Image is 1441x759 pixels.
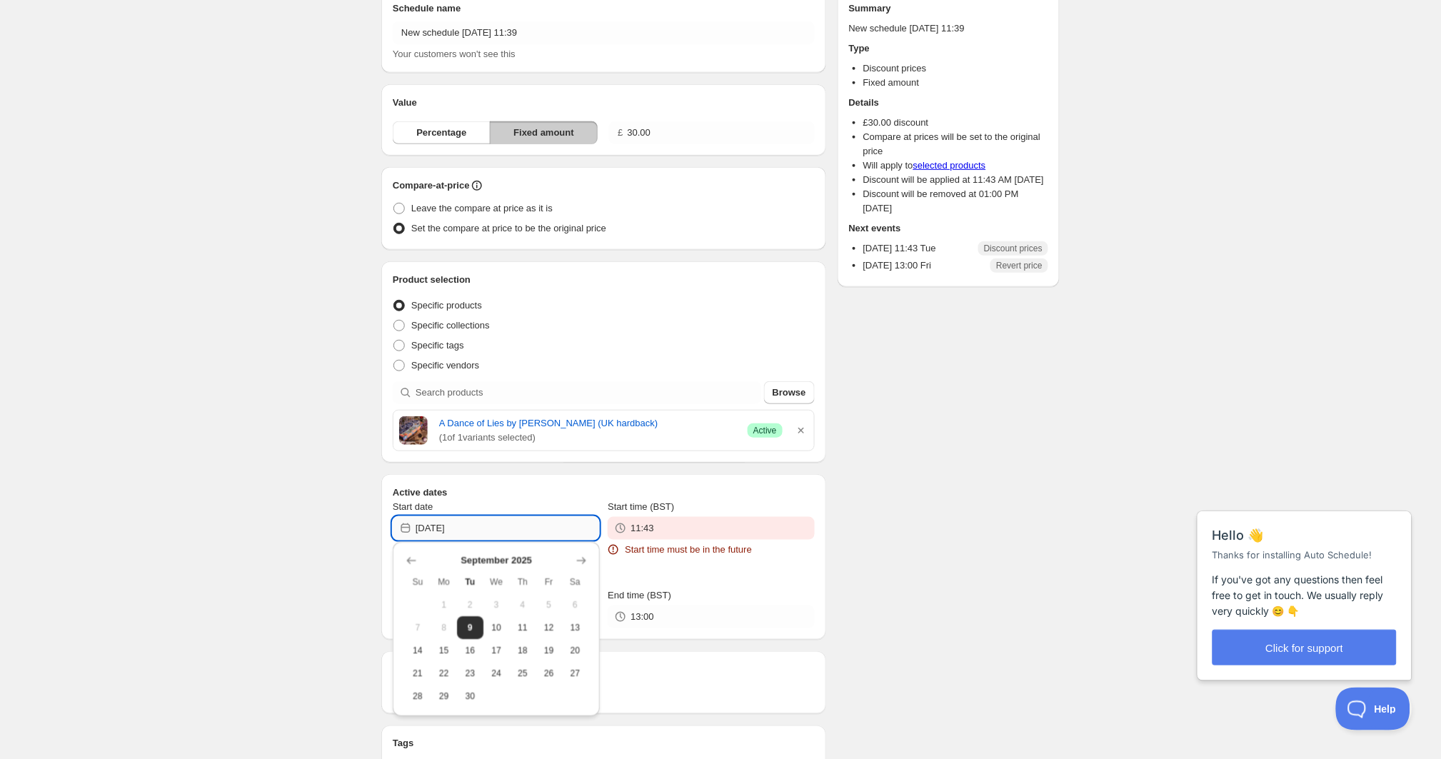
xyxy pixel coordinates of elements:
span: 13 [568,622,583,633]
button: Monday September 8 2025 [431,616,457,639]
li: £ 30.00 discount [863,116,1048,130]
p: New schedule [DATE] 11:39 [849,21,1048,36]
span: Specific vendors [411,360,479,371]
button: Saturday September 6 2025 [562,593,588,616]
button: Monday September 15 2025 [431,639,457,662]
span: Specific collections [411,320,490,331]
span: 8 [436,622,451,633]
th: Wednesday [483,570,510,593]
button: Monday September 22 2025 [431,662,457,685]
input: Search products [416,381,761,404]
a: A Dance of Lies by [PERSON_NAME] (UK hardback) [439,416,736,431]
p: [DATE] 11:43 Tue [863,241,936,256]
button: Monday September 29 2025 [431,685,457,708]
span: 30 [463,690,478,702]
li: Discount will be removed at 01:00 PM [DATE] [863,187,1048,216]
span: 6 [568,599,583,610]
span: 19 [541,645,556,656]
iframe: Help Scout Beacon - Open [1336,688,1412,730]
span: 12 [541,622,556,633]
span: 29 [436,690,451,702]
button: Friday September 5 2025 [536,593,562,616]
h2: Tags [393,737,815,751]
span: 7 [410,622,425,633]
span: 25 [515,668,530,679]
button: Sunday September 7 2025 [404,616,431,639]
button: Saturday September 13 2025 [562,616,588,639]
h2: Active dates [393,486,815,500]
span: Discount prices [984,243,1043,254]
span: ( 1 of 1 variants selected) [439,431,736,445]
span: 17 [489,645,504,656]
button: Thursday September 11 2025 [509,616,536,639]
span: 5 [541,599,556,610]
h2: Value [393,96,815,110]
span: 10 [489,622,504,633]
span: 15 [436,645,451,656]
span: Specific products [411,300,482,311]
iframe: Help Scout Beacon - Messages and Notifications [1190,478,1420,688]
span: Mo [436,576,451,588]
h2: Details [849,96,1048,110]
button: Browse [764,381,815,404]
button: Percentage [393,121,491,144]
span: Sa [568,576,583,588]
button: Show previous month, August 2025 [401,551,421,570]
button: Monday September 1 2025 [431,593,457,616]
button: Sunday September 21 2025 [404,662,431,685]
button: Sunday September 14 2025 [404,639,431,662]
button: Fixed amount [490,121,598,144]
span: Su [410,576,425,588]
h2: Summary [849,1,1048,16]
span: Start time (BST) [608,501,674,512]
span: £ [618,127,623,138]
button: Saturday September 27 2025 [562,662,588,685]
span: 1 [436,599,451,610]
span: 20 [568,645,583,656]
span: Fr [541,576,556,588]
button: Tuesday September 16 2025 [457,639,483,662]
span: Browse [773,386,806,400]
button: Tuesday September 30 2025 [457,685,483,708]
span: We [489,576,504,588]
span: 2 [463,599,478,610]
span: Fixed amount [513,126,574,140]
h2: Schedule name [393,1,815,16]
button: Wednesday September 3 2025 [483,593,510,616]
th: Tuesday [457,570,483,593]
h2: Repeating [393,663,815,677]
button: Thursday September 18 2025 [509,639,536,662]
button: Wednesday September 10 2025 [483,616,510,639]
button: Tuesday September 2 2025 [457,593,483,616]
h2: Type [849,41,1048,56]
span: 28 [410,690,425,702]
li: Fixed amount [863,76,1048,90]
th: Monday [431,570,457,593]
li: Discount will be applied at 11:43 AM [DATE] [863,173,1048,187]
button: Tuesday September 23 2025 [457,662,483,685]
li: Compare at prices will be set to the original price [863,130,1048,159]
a: selected products [913,160,986,171]
span: 16 [463,645,478,656]
span: 14 [410,645,425,656]
button: Thursday September 25 2025 [509,662,536,685]
span: 24 [489,668,504,679]
li: Discount prices [863,61,1048,76]
span: Specific tags [411,340,464,351]
button: Today Tuesday September 9 2025 [457,616,483,639]
th: Saturday [562,570,588,593]
span: Set the compare at price to be the original price [411,223,606,233]
span: Active [753,425,777,436]
span: 21 [410,668,425,679]
button: Wednesday September 17 2025 [483,639,510,662]
span: 22 [436,668,451,679]
span: Th [515,576,530,588]
span: Start date [393,501,433,512]
span: Revert price [996,260,1043,271]
p: [DATE] 13:00 Fri [863,258,932,273]
button: Show next month, October 2025 [571,551,591,570]
span: 9 [463,622,478,633]
h2: Next events [849,221,1048,236]
th: Thursday [509,570,536,593]
span: 4 [515,599,530,610]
